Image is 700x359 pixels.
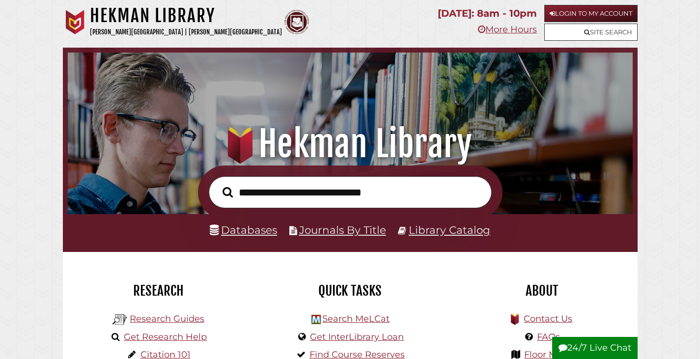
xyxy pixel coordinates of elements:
i: Search [223,187,233,198]
a: FAQs [537,331,560,342]
a: Login to My Account [544,5,638,22]
a: Research Guides [130,313,204,324]
h1: Hekman Library [90,5,282,27]
img: Hekman Library Logo [311,315,321,324]
a: Journals By Title [299,223,386,236]
a: More Hours [478,24,537,35]
a: Site Search [544,24,638,41]
img: Calvin University [63,10,87,34]
img: Calvin Theological Seminary [284,10,309,34]
h1: Hekman Library [78,122,622,166]
a: Contact Us [524,313,572,324]
p: [PERSON_NAME][GEOGRAPHIC_DATA] | [PERSON_NAME][GEOGRAPHIC_DATA] [90,27,282,38]
a: Databases [210,223,277,236]
img: Hekman Library Logo [112,312,127,327]
h2: Quick Tasks [262,282,439,299]
h2: Research [70,282,247,299]
p: [DATE]: 8am - 10pm [438,5,537,22]
a: Library Catalog [409,223,490,236]
a: Get Research Help [124,331,207,342]
a: Get InterLibrary Loan [310,331,404,342]
h2: About [453,282,630,299]
button: Search [218,184,238,200]
a: Search MeLCat [322,313,390,324]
